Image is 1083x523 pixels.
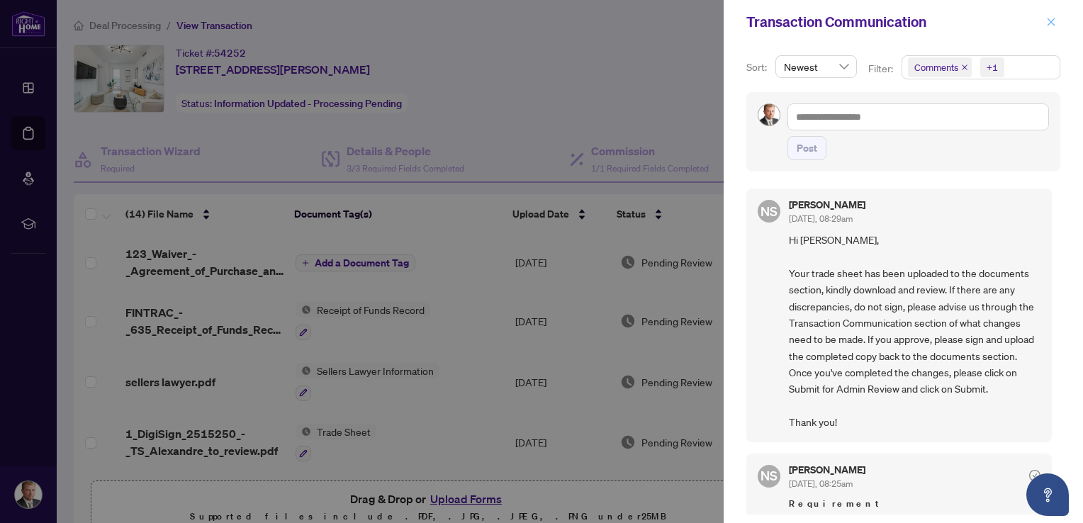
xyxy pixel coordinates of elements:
img: Profile Icon [758,104,780,125]
span: close [1046,17,1056,27]
span: [DATE], 08:29am [789,213,853,224]
span: Newest [784,56,848,77]
div: +1 [987,60,998,74]
span: NS [761,201,778,221]
h5: [PERSON_NAME] [789,200,865,210]
span: [DATE], 08:25am [789,478,853,489]
span: Hi [PERSON_NAME], Your trade sheet has been uploaded to the documents section, kindly download an... [789,232,1040,431]
span: Comments [914,60,958,74]
span: NS [761,466,778,485]
div: Transaction Communication [746,11,1042,33]
span: close [961,64,968,71]
button: Open asap [1026,473,1069,516]
h5: [PERSON_NAME] [789,465,865,475]
button: Post [787,136,826,160]
span: Requirement [789,497,1040,511]
p: Sort: [746,60,770,75]
span: check-circle [1029,470,1040,481]
p: Filter: [868,61,895,77]
span: Comments [908,57,972,77]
